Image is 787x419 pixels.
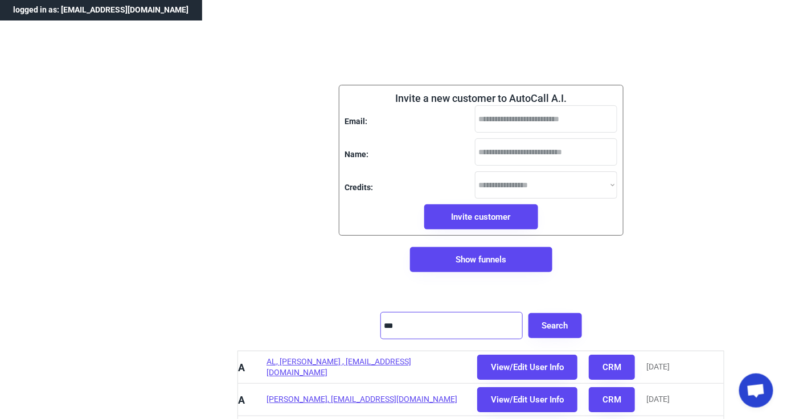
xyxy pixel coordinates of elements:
[477,355,577,380] button: View/Edit User Info
[345,149,369,161] div: Name:
[267,394,466,405] div: [PERSON_NAME], [EMAIL_ADDRESS][DOMAIN_NAME]
[238,360,255,375] div: A
[589,355,635,380] button: CRM
[646,394,670,405] div: [DATE]
[395,91,567,105] div: Invite a new customer to AutoCall A.I.
[477,387,577,412] button: View/Edit User Info
[267,356,466,379] div: AL, [PERSON_NAME] , [EMAIL_ADDRESS][DOMAIN_NAME]
[589,387,635,412] button: CRM
[345,182,374,194] div: Credits:
[528,313,582,338] button: Search
[739,373,773,408] div: Open chat
[410,247,552,272] button: Show funnels
[646,362,670,373] div: [DATE]
[424,204,538,229] button: Invite customer
[345,116,368,128] div: Email:
[238,393,255,407] div: A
